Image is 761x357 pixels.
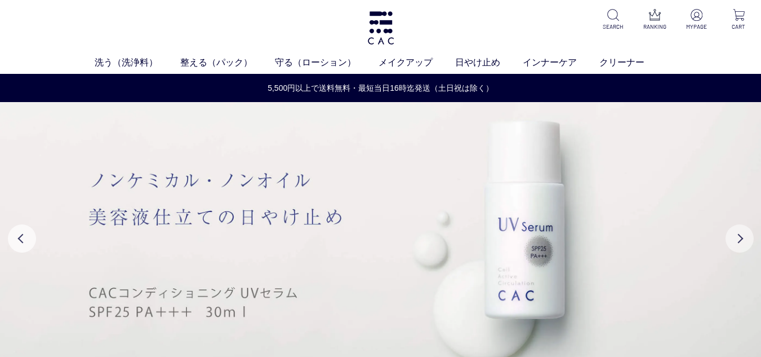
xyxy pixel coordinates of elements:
[523,56,599,69] a: インナーケア
[725,23,752,31] p: CART
[95,56,180,69] a: 洗う（洗浄料）
[642,9,669,31] a: RANKING
[8,224,36,253] button: Previous
[1,82,760,94] a: 5,500円以上で送料無料・最短当日16時迄発送（土日祝は除く）
[379,56,455,69] a: メイクアップ
[600,23,627,31] p: SEARCH
[599,56,667,69] a: クリーナー
[275,56,379,69] a: 守る（ローション）
[725,9,752,31] a: CART
[683,23,710,31] p: MYPAGE
[366,11,395,45] img: logo
[600,9,627,31] a: SEARCH
[642,23,669,31] p: RANKING
[455,56,523,69] a: 日やけ止め
[726,224,754,253] button: Next
[180,56,275,69] a: 整える（パック）
[683,9,710,31] a: MYPAGE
